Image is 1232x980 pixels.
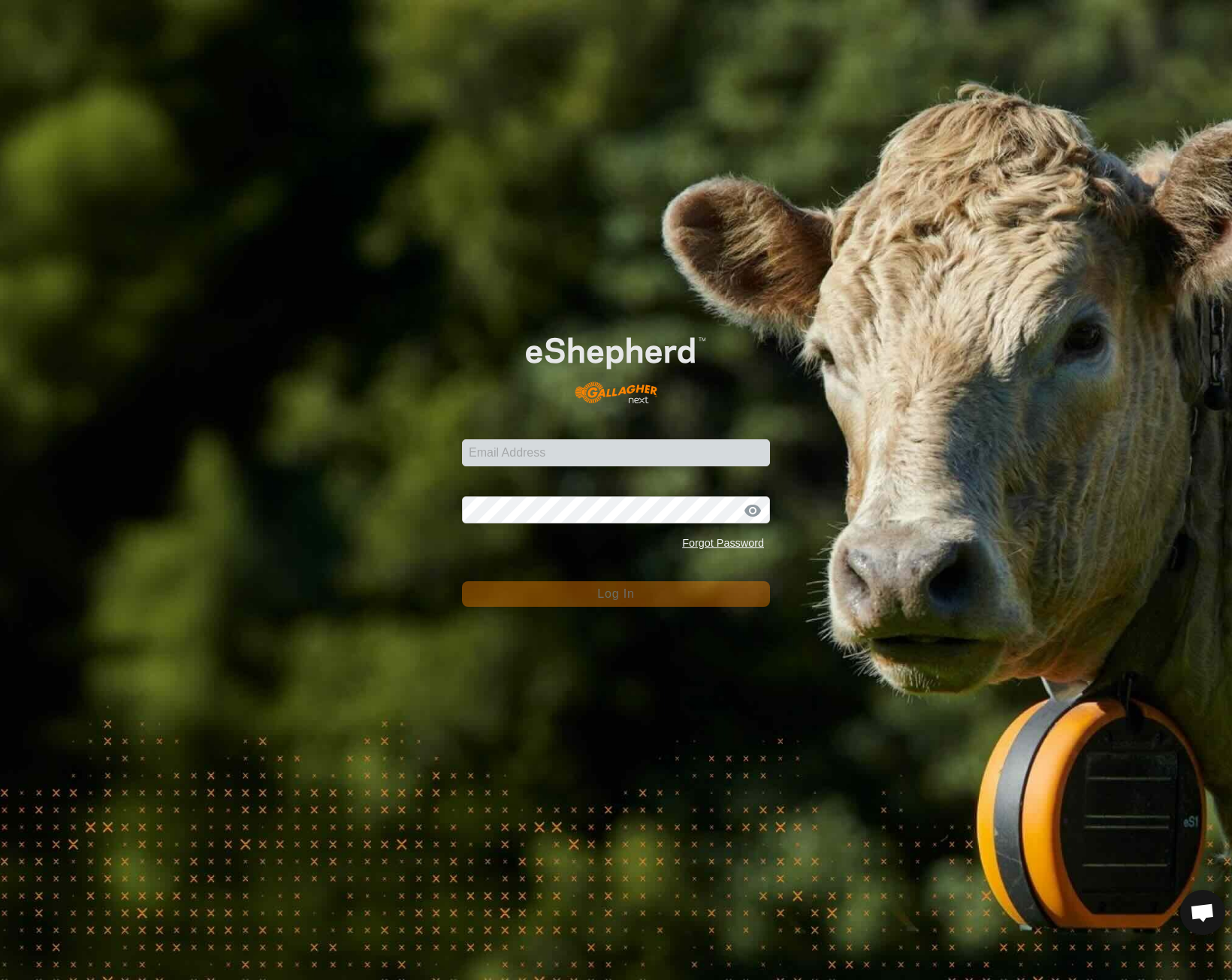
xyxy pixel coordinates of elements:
[462,581,770,607] button: Log In
[597,587,634,600] span: Log In
[1180,890,1225,935] div: Open chat
[462,439,770,466] input: Email Address
[493,312,739,417] img: E-shepherd Logo
[682,537,764,549] a: Forgot Password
